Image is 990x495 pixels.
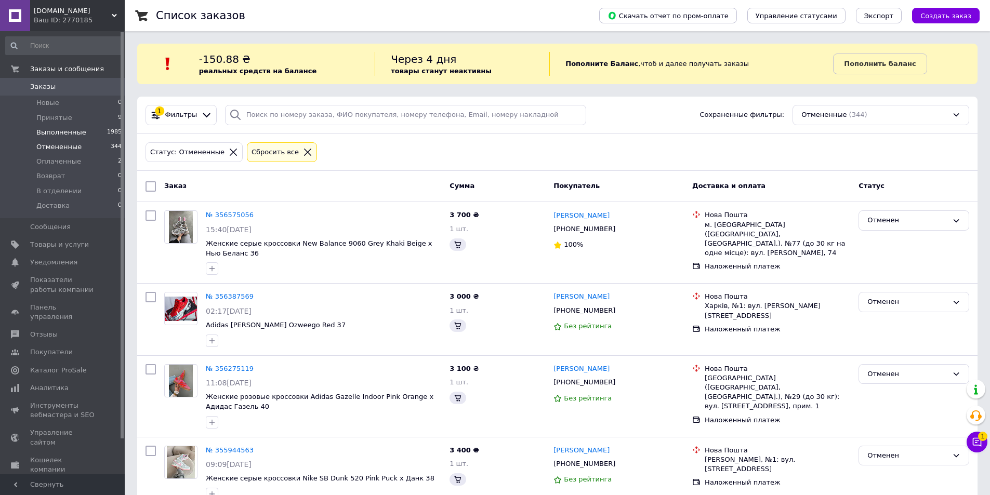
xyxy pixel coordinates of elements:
span: 3 100 ₴ [450,365,479,372]
span: Выполненные [36,128,86,137]
a: Фото товару [164,446,197,479]
span: Заказы [30,82,56,91]
button: Скачать отчет по пром-оплате [599,8,737,23]
input: Поиск по номеру заказа, ФИО покупателя, номеру телефона, Email, номеру накладной [225,105,587,125]
div: Наложенный платеж [705,416,850,425]
div: м. [GEOGRAPHIC_DATA] ([GEOGRAPHIC_DATA], [GEOGRAPHIC_DATA].), №77 (до 30 кг на одне місце): вул. ... [705,220,850,258]
span: (344) [849,111,867,118]
a: Adidas [PERSON_NAME] Ozweego Red 37 [206,321,346,329]
span: -150.88 ₴ [199,53,250,65]
span: 1 [978,431,987,440]
b: товары станут неактивны [391,67,492,75]
span: Экспорт [864,12,893,20]
span: Инструменты вебмастера и SEO [30,401,96,420]
a: № 355944563 [206,446,254,454]
span: Сумма [450,182,474,190]
span: Покупатель [553,182,600,190]
span: 1 шт. [450,460,468,467]
span: Управление сайтом [30,428,96,447]
a: Женские розовые кроссовки Adidas Gazelle Indoor Pink Orange х Адидас Газель 40 [206,393,433,410]
b: Пополнить баланс [844,60,916,68]
span: 1 шт. [450,306,468,314]
div: Ваш ID: 2770185 [34,16,125,25]
button: Чат с покупателем1 [967,432,987,452]
div: [PERSON_NAME], №1: вул. [STREET_ADDRESS] [705,455,850,474]
img: :exclamation: [160,56,176,72]
div: Отменен [867,297,948,307]
div: Наложенный платеж [705,262,850,271]
span: Без рейтинга [564,322,612,330]
span: Отмененные [801,110,847,120]
span: Фильтры [165,110,197,120]
button: Экспорт [856,8,902,23]
span: Без рейтинга [564,475,612,483]
span: Через 4 дня [391,53,456,65]
div: Отменен [867,369,948,380]
span: 11:08[DATE] [206,379,252,387]
img: Фото товару [169,365,193,397]
span: 0 [118,186,122,196]
span: Возврат [36,171,65,181]
div: Отменен [867,450,948,461]
img: Фото товару [165,297,197,321]
div: Нова Пошта [705,446,850,455]
span: Сообщения [30,222,71,232]
span: Доставка и оплата [692,182,765,190]
div: Сбросить все [249,147,301,158]
div: Отменен [867,215,948,226]
div: Харків, №1: вул. [PERSON_NAME][STREET_ADDRESS] [705,301,850,320]
a: Пополнить баланс [833,53,927,74]
span: Управление статусами [756,12,837,20]
span: Заказы и сообщения [30,64,104,74]
a: Женские серые кроссовки Nike SB Dunk 520 Pink Puck х Данк 38 [206,474,434,482]
a: [PERSON_NAME] [553,211,610,221]
span: Панель управления [30,303,96,322]
span: Скачать отчет по пром-оплате [608,11,729,20]
a: Женские серые кроссовки New Balance 9060 Grey Khaki Beige х Нью Беланс 36 [206,239,432,257]
a: № 356387569 [206,292,254,300]
span: Товары и услуги [30,240,89,249]
span: Новые [36,98,59,108]
div: Наложенный платеж [705,478,850,487]
span: Заказ [164,182,187,190]
span: 0 [118,201,122,210]
span: 15:40[DATE] [206,225,252,234]
div: [PHONE_NUMBER] [551,222,617,236]
a: Фото товару [164,210,197,244]
span: 1985 [107,128,122,137]
span: 1 шт. [450,378,468,386]
span: 9 [118,113,122,123]
a: № 356575056 [206,211,254,219]
span: 0 [118,98,122,108]
div: Нова Пошта [705,292,850,301]
span: Создать заказ [920,12,971,20]
span: Без рейтинга [564,394,612,402]
span: Каталог ProSale [30,366,86,375]
a: Фото товару [164,364,197,397]
span: Оплаченные [36,157,81,166]
span: Принятые [36,113,72,123]
span: 3 400 ₴ [450,446,479,454]
span: 2 [118,157,122,166]
span: 344 [111,142,122,152]
span: Показатели работы компании [30,275,96,294]
span: Кошелек компании [30,456,96,474]
button: Управление статусами [747,8,846,23]
a: № 356275119 [206,365,254,372]
span: Отмененные [36,142,82,152]
div: , чтоб и далее получать заказы [549,52,833,76]
span: В отделении [36,186,82,196]
a: [PERSON_NAME] [553,364,610,374]
span: 1 шт. [450,225,468,233]
a: [PERSON_NAME] [553,292,610,302]
span: 09:09[DATE] [206,460,252,469]
span: 3 700 ₴ [450,211,479,219]
button: Создать заказ [912,8,980,23]
div: [GEOGRAPHIC_DATA] ([GEOGRAPHIC_DATA], [GEOGRAPHIC_DATA].), №29 (до 30 кг): вул. [STREET_ADDRESS],... [705,373,850,411]
span: 02:17[DATE] [206,307,252,315]
div: [PHONE_NUMBER] [551,304,617,317]
b: Пополните Баланс [565,60,638,68]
